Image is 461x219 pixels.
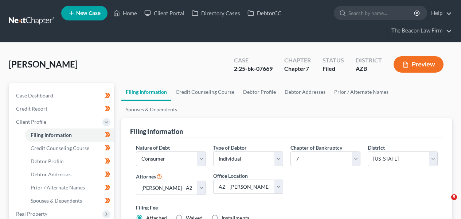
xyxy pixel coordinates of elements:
span: Credit Report [16,105,47,112]
a: Debtor Profile [25,155,114,168]
a: Directory Cases [188,7,244,20]
span: Spouses & Dependents [31,197,82,204]
div: AZB [356,65,382,73]
div: Filed [323,65,344,73]
span: Filing Information [31,132,72,138]
a: Spouses & Dependents [25,194,114,207]
a: Debtor Profile [239,83,280,101]
iframe: Intercom live chat [436,194,454,212]
label: Chapter of Bankruptcy [290,144,342,151]
span: Prior / Alternate Names [31,184,85,191]
span: Client Profile [16,119,46,125]
a: Debtor Addresses [25,168,114,181]
span: Case Dashboard [16,92,53,99]
label: Filing Fee [136,204,438,211]
div: District [356,56,382,65]
div: Filing Information [130,127,183,136]
input: Search by name... [348,6,415,20]
a: Credit Counseling Course [171,83,239,101]
div: Status [323,56,344,65]
span: 5 [451,194,457,200]
a: Filing Information [121,83,171,101]
span: [PERSON_NAME] [9,59,78,69]
a: Case Dashboard [10,89,114,102]
div: Chapter [284,65,311,73]
button: Preview [394,56,444,73]
a: Prior / Alternate Names [330,83,393,101]
label: Attorney [136,172,162,181]
label: Nature of Debt [136,144,170,151]
a: Credit Counseling Course [25,142,114,155]
span: Real Property [16,211,47,217]
a: Client Portal [141,7,188,20]
a: Home [110,7,141,20]
span: Credit Counseling Course [31,145,89,151]
a: Debtor Addresses [280,83,330,101]
a: Spouses & Dependents [121,101,181,118]
div: Chapter [284,56,311,65]
a: Help [427,7,452,20]
label: Type of Debtor [213,144,247,151]
label: Office Location [213,172,248,180]
a: The Beacon Law Firm [388,24,452,37]
a: Filing Information [25,128,114,142]
span: Debtor Profile [31,158,63,164]
div: Case [234,56,273,65]
span: Debtor Addresses [31,171,71,177]
label: District [368,144,385,151]
span: New Case [76,11,101,16]
div: 2:25-bk-07669 [234,65,273,73]
span: 7 [306,65,309,72]
a: Credit Report [10,102,114,115]
a: DebtorCC [244,7,285,20]
a: Prior / Alternate Names [25,181,114,194]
